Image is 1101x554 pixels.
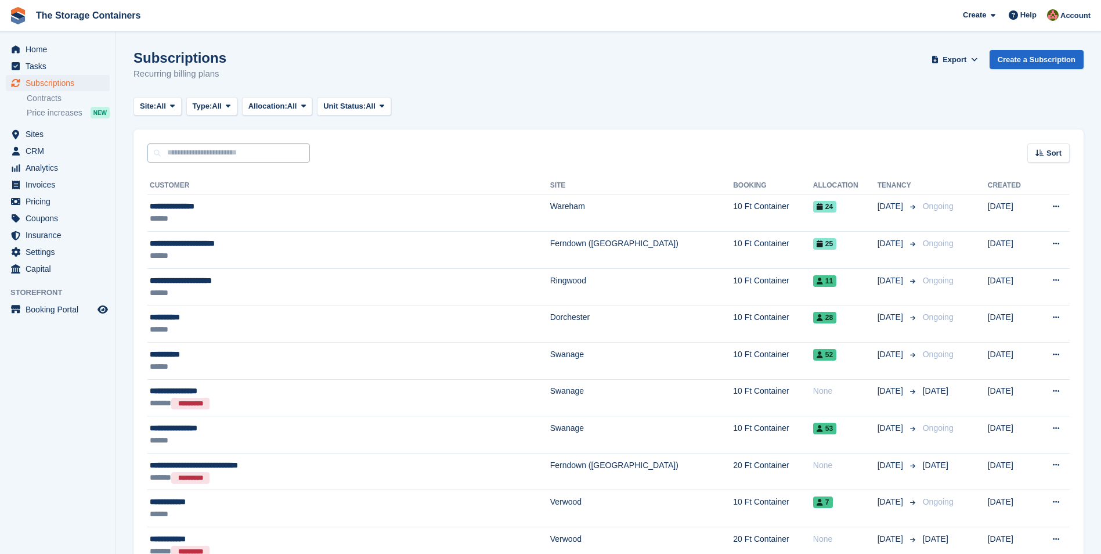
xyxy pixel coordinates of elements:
td: 10 Ft Container [733,268,813,305]
td: 10 Ft Container [733,490,813,527]
span: Pricing [26,193,95,210]
span: Help [1020,9,1037,21]
span: 25 [813,238,836,250]
span: Unit Status: [323,100,366,112]
td: Ringwood [550,268,734,305]
button: Unit Status: All [317,97,391,116]
td: [DATE] [988,232,1035,269]
span: Ongoing [923,497,954,506]
a: menu [6,244,110,260]
button: Allocation: All [242,97,313,116]
td: Ferndown ([GEOGRAPHIC_DATA]) [550,232,734,269]
td: [DATE] [988,305,1035,343]
div: None [813,533,878,545]
td: [DATE] [988,343,1035,380]
span: Insurance [26,227,95,243]
th: Created [988,177,1035,195]
span: [DATE] [878,311,905,323]
a: menu [6,58,110,74]
span: Ongoing [923,202,954,211]
span: Subscriptions [26,75,95,91]
span: Allocation: [248,100,287,112]
span: Ongoing [923,239,954,248]
span: 53 [813,423,836,434]
td: 10 Ft Container [733,343,813,380]
div: NEW [91,107,110,118]
th: Site [550,177,734,195]
span: Coupons [26,210,95,226]
td: Swanage [550,379,734,416]
span: Create [963,9,986,21]
a: menu [6,193,110,210]
span: [DATE] [923,534,948,544]
a: Preview store [96,303,110,316]
a: menu [6,177,110,193]
a: menu [6,227,110,243]
span: [DATE] [878,459,905,472]
span: Booking Portal [26,301,95,318]
span: 52 [813,349,836,361]
span: Analytics [26,160,95,176]
span: Ongoing [923,350,954,359]
span: Type: [193,100,212,112]
span: Tasks [26,58,95,74]
td: [DATE] [988,195,1035,232]
span: Storefront [10,287,115,298]
img: Kirsty Simpson [1047,9,1059,21]
span: [DATE] [923,386,948,395]
a: menu [6,160,110,176]
a: menu [6,261,110,277]
span: CRM [26,143,95,159]
td: Dorchester [550,305,734,343]
span: Ongoing [923,312,954,322]
span: 24 [813,201,836,213]
td: [DATE] [988,453,1035,490]
a: menu [6,210,110,226]
span: [DATE] [878,238,905,250]
a: Contracts [27,93,110,104]
a: menu [6,301,110,318]
span: Sites [26,126,95,142]
span: Ongoing [923,423,954,433]
button: Site: All [133,97,182,116]
span: Price increases [27,107,82,118]
button: Type: All [186,97,237,116]
td: 10 Ft Container [733,305,813,343]
span: [DATE] [878,275,905,287]
span: Ongoing [923,276,954,285]
a: menu [6,75,110,91]
span: [DATE] [878,422,905,434]
th: Booking [733,177,813,195]
td: [DATE] [988,490,1035,527]
span: Home [26,41,95,57]
span: Settings [26,244,95,260]
a: The Storage Containers [31,6,145,25]
span: Sort [1046,148,1062,159]
td: Ferndown ([GEOGRAPHIC_DATA]) [550,453,734,490]
td: [DATE] [988,416,1035,454]
span: [DATE] [878,496,905,508]
span: All [212,100,222,112]
td: Wareham [550,195,734,232]
span: Account [1060,10,1091,21]
h1: Subscriptions [133,50,226,66]
div: None [813,459,878,472]
span: Export [943,54,966,66]
span: All [156,100,166,112]
span: 11 [813,275,836,287]
td: Verwood [550,490,734,527]
span: [DATE] [878,533,905,545]
span: Site: [140,100,156,112]
div: None [813,385,878,397]
span: Invoices [26,177,95,193]
a: Create a Subscription [990,50,1084,69]
td: [DATE] [988,268,1035,305]
td: 10 Ft Container [733,379,813,416]
img: stora-icon-8386f47178a22dfd0bd8f6a31ec36ba5ce8667c1dd55bd0f319d3a0aa187defe.svg [9,7,27,24]
td: 10 Ft Container [733,232,813,269]
th: Tenancy [878,177,918,195]
td: Swanage [550,416,734,454]
p: Recurring billing plans [133,67,226,81]
span: All [366,100,376,112]
span: [DATE] [878,200,905,213]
